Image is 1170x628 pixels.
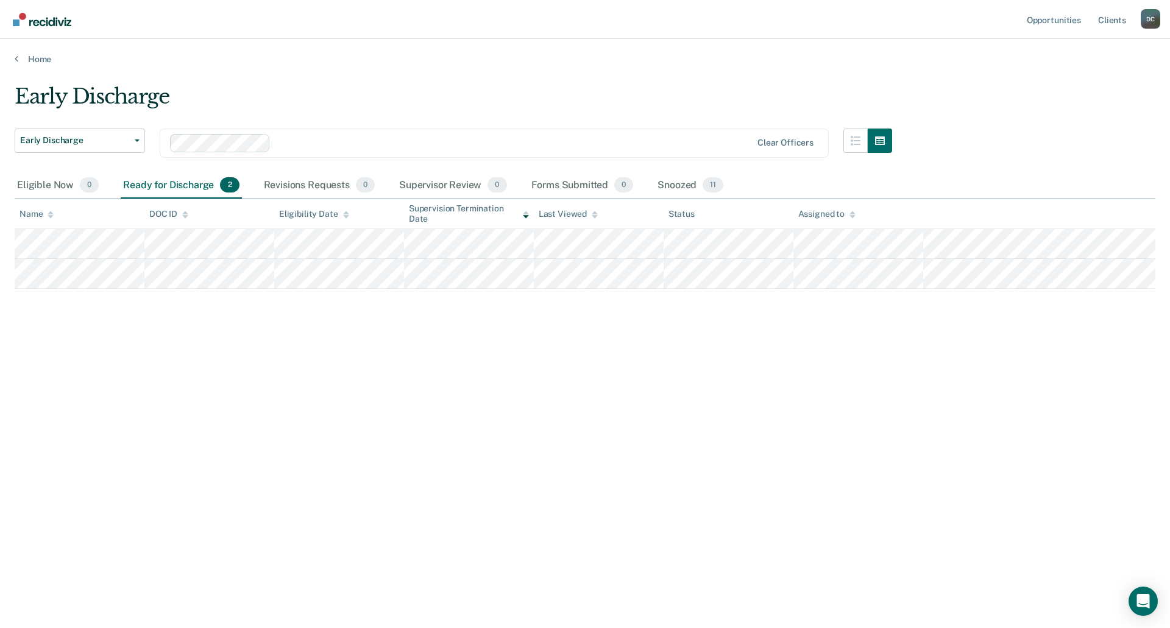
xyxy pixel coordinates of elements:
div: Eligible Now0 [15,172,101,199]
a: Home [15,54,1155,65]
div: Open Intercom Messenger [1129,587,1158,616]
div: D C [1141,9,1160,29]
span: Early Discharge [20,135,130,146]
span: 2 [220,177,239,193]
div: Snoozed11 [655,172,726,199]
img: Recidiviz [13,13,71,26]
div: Assigned to [798,209,856,219]
div: Early Discharge [15,84,892,119]
span: 0 [487,177,506,193]
button: Early Discharge [15,129,145,153]
span: 0 [80,177,99,193]
div: Supervisor Review0 [397,172,509,199]
div: Eligibility Date [279,209,349,219]
span: 0 [356,177,375,193]
div: Ready for Discharge2 [121,172,241,199]
div: Status [668,209,695,219]
div: Supervision Termination Date [409,203,529,224]
div: Last Viewed [539,209,598,219]
div: DOC ID [149,209,188,219]
span: 11 [703,177,723,193]
span: 0 [614,177,633,193]
div: Name [19,209,54,219]
button: Profile dropdown button [1141,9,1160,29]
div: Revisions Requests0 [261,172,377,199]
div: Forms Submitted0 [529,172,636,199]
div: Clear officers [757,138,814,148]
